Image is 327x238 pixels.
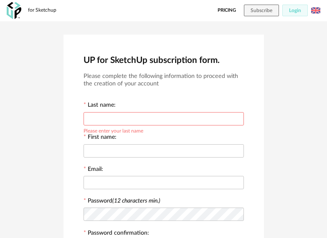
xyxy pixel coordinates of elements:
[282,5,308,16] button: Login
[251,8,272,13] span: Subscribe
[289,8,301,13] span: Login
[84,166,103,174] label: Email:
[84,102,116,110] label: Last name:
[88,198,160,204] label: Password
[84,73,244,88] h3: Please complete the following information to proceed with the creation of your account
[28,7,56,14] div: for Sketchup
[244,5,279,16] button: Subscribe
[7,2,21,19] img: OXP
[311,6,320,15] img: us
[84,55,244,66] h2: UP for SketchUp subscription form.
[84,127,143,133] div: Please enter your last name
[112,198,160,204] i: (12 characters min.)
[84,134,117,142] label: First name:
[218,5,236,16] a: Pricing
[84,230,149,238] label: Password confirmation:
